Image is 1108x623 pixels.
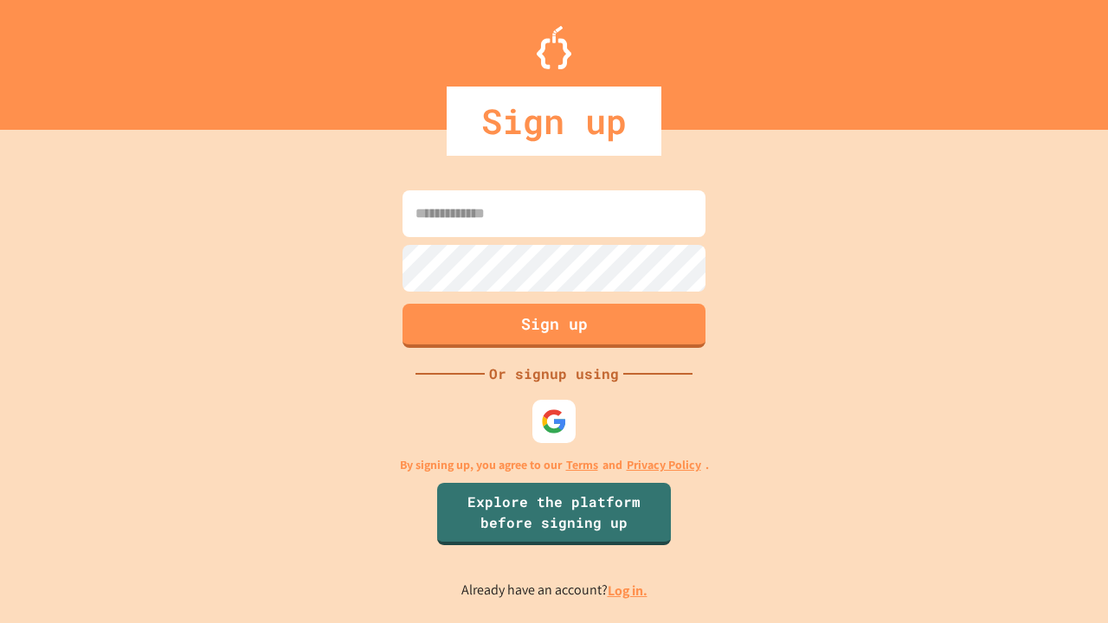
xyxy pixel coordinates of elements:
[608,581,647,600] a: Log in.
[403,304,705,348] button: Sign up
[566,456,598,474] a: Terms
[537,26,571,69] img: Logo.svg
[541,408,567,434] img: google-icon.svg
[485,363,623,384] div: Or signup using
[461,580,647,601] p: Already have an account?
[447,87,661,156] div: Sign up
[400,456,709,474] p: By signing up, you agree to our and .
[627,456,701,474] a: Privacy Policy
[437,483,671,545] a: Explore the platform before signing up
